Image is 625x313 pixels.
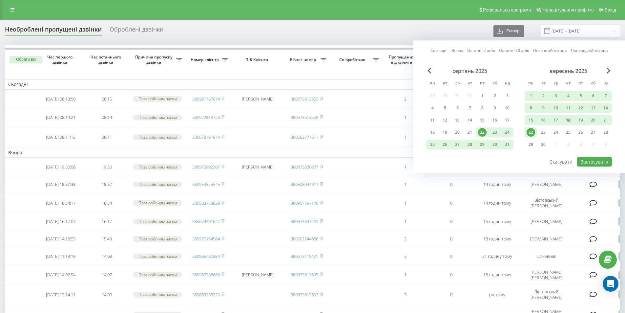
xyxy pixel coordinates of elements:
div: 16 [539,116,548,124]
div: 21 [601,116,610,124]
div: пт 1 серп 2025 р. [476,91,489,101]
a: 380957797170 [291,200,318,206]
div: чт 28 серп 2025 р. [464,140,476,149]
button: Експорт [493,25,524,37]
a: 380674301647 [192,218,220,224]
span: Номер клієнта [189,57,222,62]
div: 30 [490,140,499,149]
div: 1 [478,92,487,100]
td: 14 годин тому [474,194,520,212]
div: пн 4 серп 2025 р. [426,103,439,113]
div: серпень 2025 [426,68,513,74]
div: ср 20 серп 2025 р. [451,127,464,137]
div: нд 7 вер 2025 р. [599,91,612,101]
div: 9 [539,104,548,112]
button: Скасувати [546,157,576,167]
div: 2 [539,92,548,100]
td: Основная [520,248,573,264]
td: 14:00 [84,285,130,304]
div: 14 [601,104,610,112]
div: Поза робочим часом [133,96,182,101]
div: чт 11 вер 2025 р. [562,103,574,113]
td: [DATE] 14:07:54 [38,266,84,284]
td: 18:34 [84,194,130,212]
a: Вчора [451,47,463,54]
div: Необроблені пропущені дзвінки [5,26,102,36]
td: [DATE] 08:14:21 [38,108,84,127]
div: 8 [527,104,535,112]
div: 3 [552,92,560,100]
td: 08:14 [84,108,130,127]
div: 9 [490,104,499,112]
td: 1 [382,213,428,230]
td: [DATE] 08:11:12 [38,128,84,146]
div: Оброблені дзвінки [110,26,163,36]
div: 11 [428,116,437,124]
div: 27 [453,140,462,149]
div: ср 10 вер 2025 р. [550,103,562,113]
a: 380683283225 [192,292,220,298]
td: 3 [382,285,428,304]
td: 16:17 [84,213,130,230]
td: 21 годину тому [474,248,520,264]
div: 17 [552,116,560,124]
span: Вихід [605,7,616,12]
div: вт 26 серп 2025 р. [439,140,451,149]
div: 20 [589,116,597,124]
abbr: вівторок [440,79,450,89]
div: ср 3 вер 2025 р. [550,91,562,101]
abbr: неділя [502,79,512,89]
div: Поза робочим часом [133,219,182,224]
div: 25 [428,140,437,149]
td: 14:07 [84,266,130,284]
td: 2 [382,91,428,107]
div: ср 17 вер 2025 р. [550,115,562,125]
div: 24 [552,128,560,137]
td: 0 [428,194,474,212]
div: 8 [478,104,487,112]
div: 15 [527,116,535,124]
div: 7 [601,92,610,100]
div: 13 [589,104,597,112]
div: пн 15 вер 2025 р. [525,115,537,125]
div: 23 [539,128,548,137]
div: чт 7 серп 2025 р. [464,103,476,113]
td: 1 [382,159,428,175]
td: 0 [428,231,474,247]
a: 380673613605 [291,272,318,278]
td: 1 [382,194,428,212]
td: 14 годин тому [474,176,520,192]
div: 26 [576,128,585,137]
abbr: понеділок [526,79,536,89]
a: 380987388688 [192,272,220,278]
div: чт 21 серп 2025 р. [464,127,476,137]
div: 21 [466,128,474,137]
div: 17 [503,116,511,124]
div: 7 [466,104,474,112]
span: Бізнес номер [287,57,321,62]
td: 19:30 [84,159,130,175]
span: Налаштування профілю [542,7,594,12]
div: пт 5 вер 2025 р. [574,91,587,101]
a: 380975184584 [192,236,220,242]
div: сб 2 серп 2025 р. [489,91,501,101]
div: Поза робочим часом [133,272,182,278]
div: 15 [478,116,487,124]
span: Час останнього дзвінка [89,55,124,65]
a: 380972813728 [192,114,220,120]
div: чт 25 вер 2025 р. [562,127,574,137]
div: 30 [539,140,548,149]
a: Попередній місяць [571,47,608,54]
td: [PERSON_NAME] [231,266,284,284]
a: 380502244666 [291,236,318,242]
div: 2 [490,92,499,100]
div: нд 3 серп 2025 р. [501,91,513,101]
div: 19 [576,116,585,124]
div: 24 [503,128,511,137]
td: [DATE] 14:26:55 [38,231,84,247]
div: Поза робочим часом [133,115,182,120]
div: 27 [589,128,597,137]
div: 31 [503,140,511,149]
td: 2 [382,248,428,264]
div: пт 22 серп 2025 р. [476,127,489,137]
